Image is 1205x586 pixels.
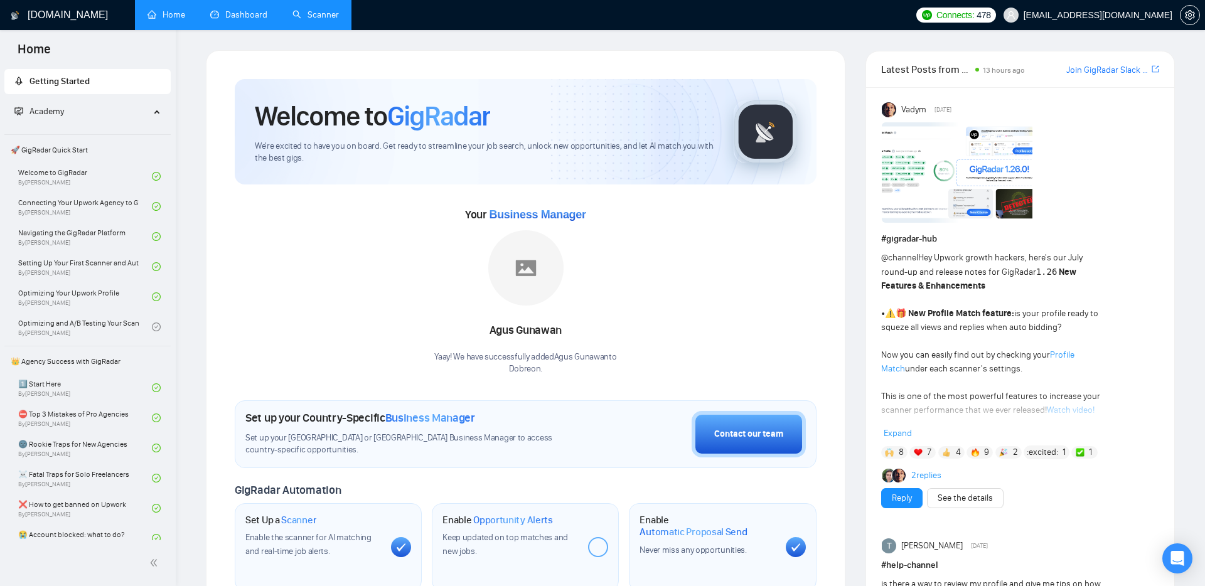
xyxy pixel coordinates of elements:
[714,427,783,441] div: Contact our team
[1036,267,1058,277] code: 1.26
[292,9,339,20] a: searchScanner
[936,8,974,22] span: Connects:
[734,100,797,163] img: gigradar-logo.png
[149,557,162,569] span: double-left
[152,232,161,241] span: check-circle
[152,172,161,181] span: check-circle
[971,448,980,457] img: 🔥
[385,411,475,425] span: Business Manager
[971,540,988,551] span: [DATE]
[18,193,152,220] a: Connecting Your Upwork Agency to GigRadarBy[PERSON_NAME]
[999,448,1008,457] img: 🎉
[1027,445,1058,459] span: :excited:
[1180,5,1200,25] button: setting
[489,208,586,221] span: Business Manager
[882,469,896,482] img: Alex B
[1047,405,1095,415] a: Watch video!
[245,514,316,526] h1: Set Up a
[8,40,61,67] span: Home
[434,351,616,375] div: Yaay! We have successfully added Agus Gunawan to
[18,223,152,250] a: Navigating the GigRadar PlatformBy[PERSON_NAME]
[6,349,169,374] span: 👑 Agency Success with GigRadar
[899,446,904,459] span: 8
[1063,446,1066,459] span: 1
[152,202,161,211] span: check-circle
[152,383,161,392] span: check-circle
[14,107,23,115] span: fund-projection-screen
[927,488,1004,508] button: See the details
[281,514,316,526] span: Scanner
[29,76,90,87] span: Getting Started
[152,322,161,331] span: check-circle
[692,411,806,457] button: Contact our team
[18,313,152,341] a: Optimizing and A/B Testing Your Scanner for Better ResultsBy[PERSON_NAME]
[922,10,932,20] img: upwork-logo.png
[984,446,989,459] span: 9
[152,504,161,513] span: check-circle
[442,532,568,557] span: Keep updated on top matches and new jobs.
[892,491,912,505] a: Reply
[901,539,963,553] span: [PERSON_NAME]
[1152,64,1159,74] span: export
[938,491,993,505] a: See the details
[235,483,341,497] span: GigRadar Automation
[18,162,152,190] a: Welcome to GigRadarBy[PERSON_NAME]
[1066,63,1149,77] a: Join GigRadar Slack Community
[1162,543,1192,573] div: Open Intercom Messenger
[18,464,152,492] a: ☠️ Fatal Traps for Solo FreelancersBy[PERSON_NAME]
[11,6,19,26] img: logo
[147,9,185,20] a: homeHome
[18,434,152,462] a: 🌚 Rookie Traps for New AgenciesBy[PERSON_NAME]
[210,9,267,20] a: dashboardDashboard
[29,106,64,117] span: Academy
[245,411,475,425] h1: Set up your Country-Specific
[14,77,23,85] span: rocket
[881,232,1159,246] h1: # gigradar-hub
[6,137,169,162] span: 🚀 GigRadar Quick Start
[882,102,897,117] img: Vadym
[1076,448,1084,457] img: ✅
[896,308,906,319] span: 🎁
[18,283,152,311] a: Optimizing Your Upwork ProfileBy[PERSON_NAME]
[434,363,616,375] p: Dobreon .
[4,69,171,94] li: Getting Started
[14,106,64,117] span: Academy
[935,104,951,115] span: [DATE]
[914,448,923,457] img: ❤️
[927,446,931,459] span: 7
[885,448,894,457] img: 🙌
[152,534,161,543] span: check-circle
[18,374,152,402] a: 1️⃣ Start HereBy[PERSON_NAME]
[442,514,553,526] h1: Enable
[942,448,951,457] img: 👍
[18,494,152,522] a: ❌ How to get banned on UpworkBy[PERSON_NAME]
[881,558,1159,572] h1: # help-channel
[640,526,747,538] span: Automatic Proposal Send
[882,538,897,553] img: Taylor Allen
[152,262,161,271] span: check-circle
[1180,10,1200,20] a: setting
[901,103,926,117] span: Vadym
[881,252,918,263] span: @channel
[1181,10,1199,20] span: setting
[1089,446,1092,459] span: 1
[152,444,161,452] span: check-circle
[18,253,152,280] a: Setting Up Your First Scanner and Auto-BidderBy[PERSON_NAME]
[640,545,746,555] span: Never miss any opportunities.
[908,308,1014,319] strong: New Profile Match feature:
[640,514,775,538] h1: Enable
[884,428,912,439] span: Expand
[881,61,972,77] span: Latest Posts from the GigRadar Community
[152,474,161,482] span: check-circle
[1152,63,1159,75] a: export
[18,525,152,552] a: 😭 Account blocked: what to do?
[911,469,941,482] a: 2replies
[465,208,586,221] span: Your
[255,141,714,164] span: We're excited to have you on board. Get ready to streamline your job search, unlock new opportuni...
[881,488,923,508] button: Reply
[885,308,896,319] span: ⚠️
[18,404,152,432] a: ⛔ Top 3 Mistakes of Pro AgenciesBy[PERSON_NAME]
[977,8,990,22] span: 478
[473,514,553,526] span: Opportunity Alerts
[152,292,161,301] span: check-circle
